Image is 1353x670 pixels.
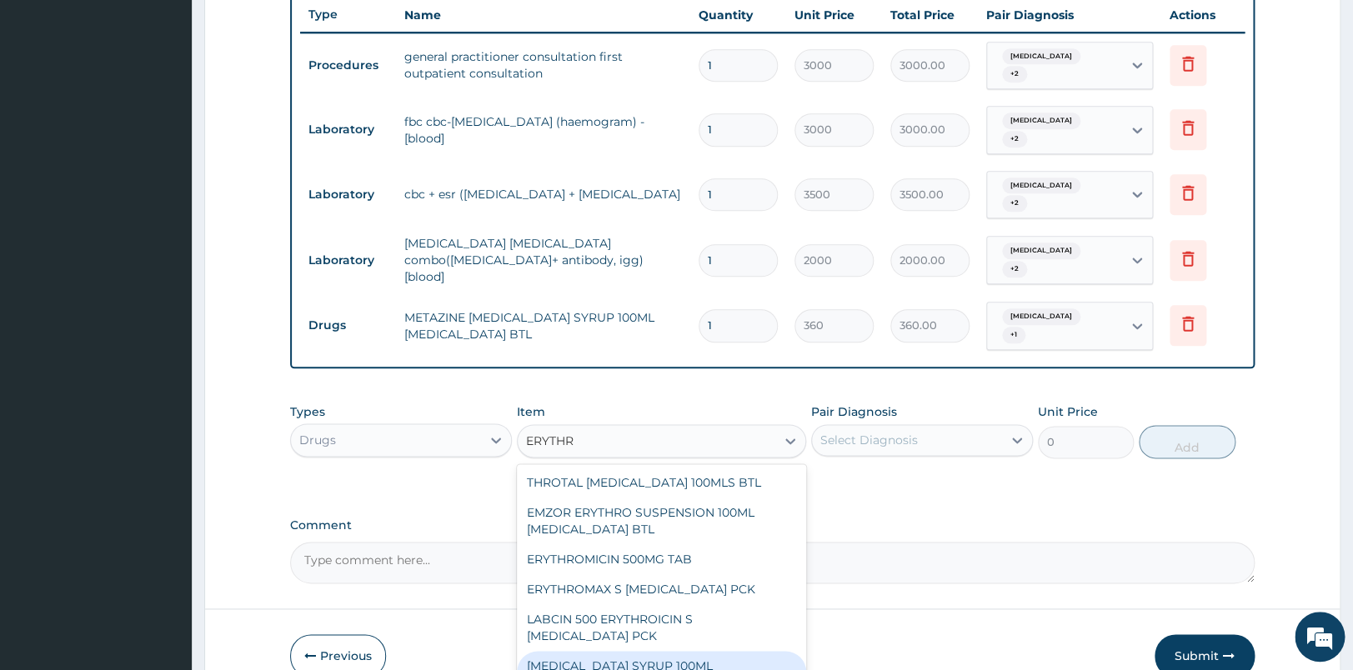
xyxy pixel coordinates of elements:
[300,310,396,341] td: Drugs
[300,179,396,210] td: Laboratory
[1002,261,1027,277] span: + 2
[31,83,68,125] img: d_794563401_company_1708531726252_794563401
[290,518,1255,532] label: Comment
[517,403,545,420] label: Item
[1002,66,1027,82] span: + 2
[396,227,690,293] td: [MEDICAL_DATA] [MEDICAL_DATA] combo([MEDICAL_DATA]+ antibody, igg) [blood]
[273,8,313,48] div: Minimize live chat window
[1002,112,1080,129] span: [MEDICAL_DATA]
[1002,131,1027,147] span: + 2
[517,604,806,651] div: LABCIN 500 ERYTHROICIN S [MEDICAL_DATA] PCK
[300,245,396,276] td: Laboratory
[1002,177,1080,194] span: [MEDICAL_DATA]
[396,301,690,351] td: METAZINE [MEDICAL_DATA] SYRUP 100ML [MEDICAL_DATA] BTL
[1002,327,1025,343] span: + 1
[8,455,318,513] textarea: Type your message and hit 'Enter'
[1002,48,1080,65] span: [MEDICAL_DATA]
[811,403,897,420] label: Pair Diagnosis
[290,405,325,419] label: Types
[1002,195,1027,212] span: + 2
[300,50,396,81] td: Procedures
[820,432,918,448] div: Select Diagnosis
[517,467,806,497] div: THROTAL [MEDICAL_DATA] 100MLS BTL
[517,544,806,574] div: ERYTHROMICIN 500MG TAB
[517,574,806,604] div: ERYTHROMAX S [MEDICAL_DATA] PCK
[1002,242,1080,259] span: [MEDICAL_DATA]
[517,497,806,544] div: EMZOR ERYTHRO SUSPENSION 100ML [MEDICAL_DATA] BTL
[396,105,690,155] td: fbc cbc-[MEDICAL_DATA] (haemogram) - [blood]
[87,93,280,115] div: Chat with us now
[1038,403,1098,420] label: Unit Price
[1139,425,1235,458] button: Add
[396,40,690,90] td: general practitioner consultation first outpatient consultation
[299,432,336,448] div: Drugs
[300,114,396,145] td: Laboratory
[1002,308,1080,325] span: [MEDICAL_DATA]
[97,210,230,378] span: We're online!
[396,177,690,211] td: cbc + esr ([MEDICAL_DATA] + [MEDICAL_DATA]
